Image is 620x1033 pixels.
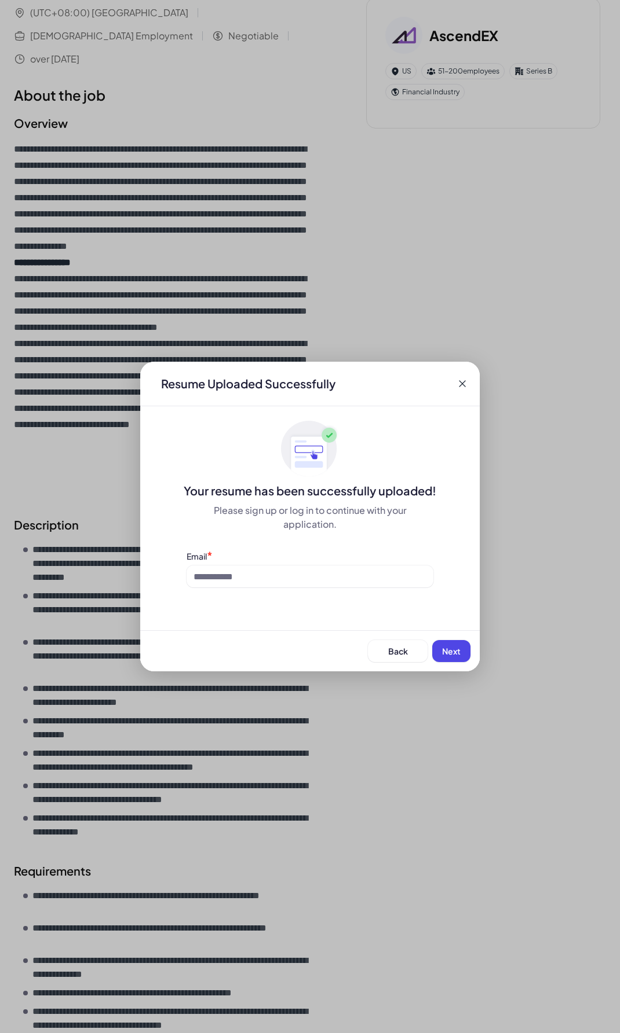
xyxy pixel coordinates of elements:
div: Resume Uploaded Successfully [152,376,345,392]
button: Next [432,640,471,662]
span: Back [388,646,408,656]
span: Next [442,646,461,656]
label: Email [187,551,207,561]
div: Please sign up or log in to continue with your application. [187,503,433,531]
img: ApplyedMaskGroup3.svg [281,420,339,478]
div: Your resume has been successfully uploaded! [140,483,480,499]
button: Back [368,640,428,662]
